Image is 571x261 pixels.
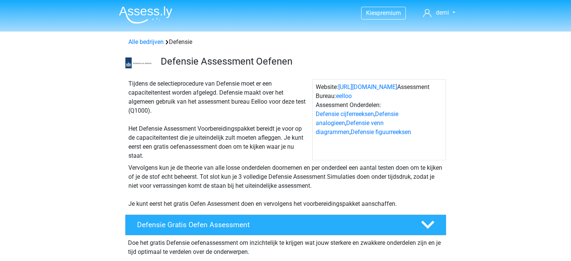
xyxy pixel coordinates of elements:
[420,8,458,17] a: demi
[128,38,164,45] a: Alle bedrijven
[362,8,405,18] a: Kiespremium
[122,214,449,235] a: Defensie Gratis Oefen Assessment
[336,92,352,100] a: eelloo
[316,110,374,118] a: Defensie cijferreeksen
[125,79,312,160] div: Tijdens de selectieprocedure van Defensie moet er een capaciteitentest worden afgelegd. Defensie ...
[316,119,384,136] a: Defensie venn diagrammen
[316,110,398,127] a: Defensie analogieen
[137,220,409,229] h4: Defensie Gratis Oefen Assessment
[338,83,397,91] a: [URL][DOMAIN_NAME]
[366,9,377,17] span: Kies
[125,38,446,47] div: Defensie
[119,6,172,24] img: Assessly
[161,56,440,67] h3: Defensie Assessment Oefenen
[312,79,446,160] div: Website: Assessment Bureau: Assessment Onderdelen: , , ,
[125,163,446,208] div: Vervolgens kun je de theorie van alle losse onderdelen doornemen en per onderdeel een aantal test...
[351,128,411,136] a: Defensie figuurreeksen
[125,235,446,256] div: Doe het gratis Defensie oefenassessment om inzichtelijk te krijgen wat jouw sterkere en zwakkere ...
[436,9,449,16] span: demi
[377,9,401,17] span: premium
